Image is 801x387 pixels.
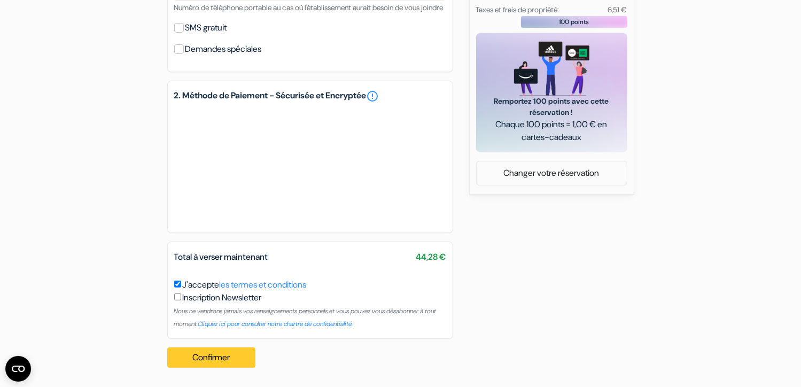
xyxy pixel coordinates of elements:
[185,42,262,57] label: Demandes spéciales
[174,307,437,328] small: Nous ne vendrons jamais vos renseignements personnels et vous pouvez vous désabonner à tout moment.
[5,356,31,382] button: Ouvrir le widget CMP
[174,90,446,103] h5: 2. Méthode de Paiement - Sécurisée et Encryptée
[367,90,379,103] a: error_outline
[476,5,559,14] small: Taxes et frais de propriété:
[183,291,262,304] label: Inscription Newsletter
[167,347,256,368] button: Confirmer
[416,251,446,264] span: 44,28 €
[185,20,227,35] label: SMS gratuit
[183,278,307,291] label: J'accepte
[220,279,307,290] a: les termes et conditions
[489,96,615,118] span: Remportez 100 points avec cette réservation !
[559,17,589,27] span: 100 points
[477,163,627,183] a: Changer votre réservation
[174,3,444,12] small: Numéro de téléphone portable au cas où l'établissement aurait besoin de vous joindre
[514,42,589,96] img: gift_card_hero_new.png
[608,5,627,14] small: 6,51 €
[172,105,448,226] iframe: Cadre de saisie sécurisé pour le paiement
[489,118,615,144] span: Chaque 100 points = 1,00 € en cartes-cadeaux
[174,251,268,262] span: Total à verser maintenant
[198,320,353,328] a: Cliquez ici pour consulter notre chartre de confidentialité.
